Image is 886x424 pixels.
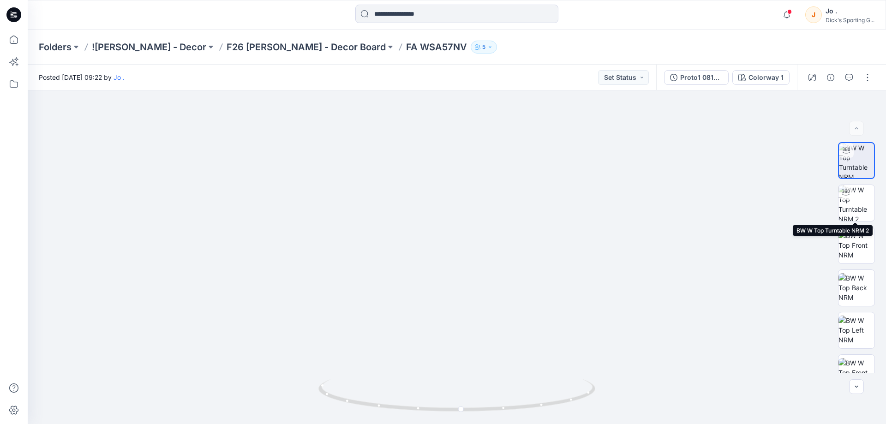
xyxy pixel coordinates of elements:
img: BW W Top Front NRM [838,231,874,260]
a: Jo . [114,73,125,81]
div: Dick's Sporting G... [826,17,874,24]
img: BW W Top Turntable NRM 2 [838,185,874,221]
button: Colorway 1 [732,70,790,85]
img: BW W Top Left NRM [838,316,874,345]
button: Proto1 081225 [664,70,729,85]
div: Proto1 081225 [680,72,723,83]
div: Colorway 1 [748,72,784,83]
button: 5 [471,41,497,54]
button: Details [823,70,838,85]
div: J [805,6,822,23]
a: ![PERSON_NAME] - Decor [92,41,206,54]
img: BW W Top Turntable NRM [839,143,874,178]
p: FA WSA57NV [406,41,467,54]
img: eyJhbGciOiJIUzI1NiIsImtpZCI6IjAiLCJzbHQiOiJzZXMiLCJ0eXAiOiJKV1QifQ.eyJkYXRhIjp7InR5cGUiOiJzdG9yYW... [76,40,838,424]
a: Folders [39,41,72,54]
p: 5 [482,42,485,52]
div: Jo . [826,6,874,17]
span: Posted [DATE] 09:22 by [39,72,125,82]
img: BW W Top Back NRM [838,273,874,302]
a: F26 [PERSON_NAME] - Decor Board [227,41,386,54]
img: BW W Top Front Chest NRM [838,358,874,387]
